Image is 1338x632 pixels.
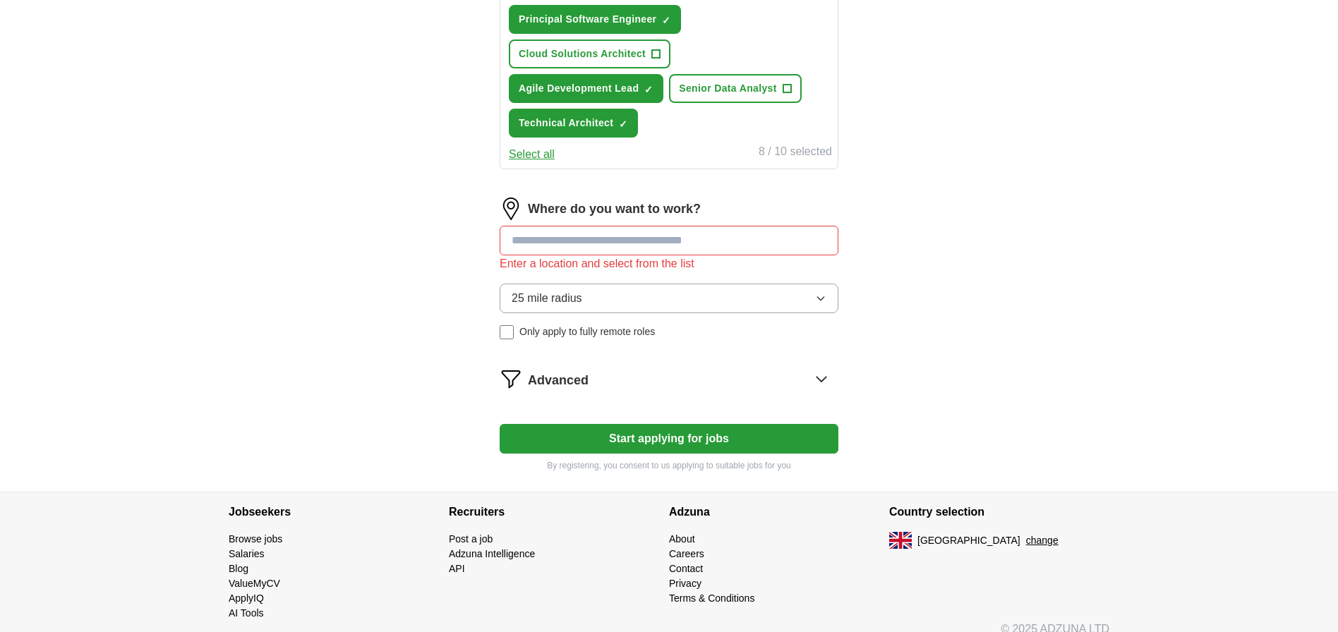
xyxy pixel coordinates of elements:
button: Cloud Solutions Architect [509,39,670,68]
span: Principal Software Engineer [519,12,656,27]
a: Careers [669,548,704,559]
span: ✓ [644,84,653,95]
a: Blog [229,563,248,574]
a: ValueMyCV [229,578,280,589]
img: location.png [500,197,522,220]
span: Advanced [528,371,589,390]
button: Select all [509,146,555,163]
h4: Country selection [889,492,1109,532]
div: 8 / 10 selected [759,143,832,163]
button: change [1026,533,1059,548]
a: Contact [669,563,703,574]
a: API [449,563,465,574]
button: Senior Data Analyst [669,74,801,103]
span: ✓ [662,15,670,26]
a: Adzuna Intelligence [449,548,535,559]
button: Start applying for jobs [500,424,838,454]
p: By registering, you consent to us applying to suitable jobs for you [500,459,838,472]
a: Privacy [669,578,701,589]
span: 25 mile radius [512,290,582,307]
div: Enter a location and select from the list [500,255,838,272]
button: Agile Development Lead✓ [509,74,663,103]
a: Salaries [229,548,265,559]
a: Terms & Conditions [669,592,754,604]
span: Cloud Solutions Architect [519,47,646,61]
span: Agile Development Lead [519,81,639,96]
a: Browse jobs [229,533,282,545]
span: Senior Data Analyst [679,81,776,96]
label: Where do you want to work? [528,200,701,219]
a: AI Tools [229,607,264,619]
img: filter [500,367,522,390]
a: Post a job [449,533,493,545]
span: ✓ [619,119,627,130]
span: Technical Architect [519,116,613,130]
span: [GEOGRAPHIC_DATA] [917,533,1020,548]
img: UK flag [889,532,912,549]
button: Technical Architect✓ [509,109,638,138]
input: Only apply to fully remote roles [500,325,514,339]
a: ApplyIQ [229,592,264,604]
button: 25 mile radius [500,284,838,313]
span: Only apply to fully remote roles [519,324,655,339]
button: Principal Software Engineer✓ [509,5,681,34]
a: About [669,533,695,545]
